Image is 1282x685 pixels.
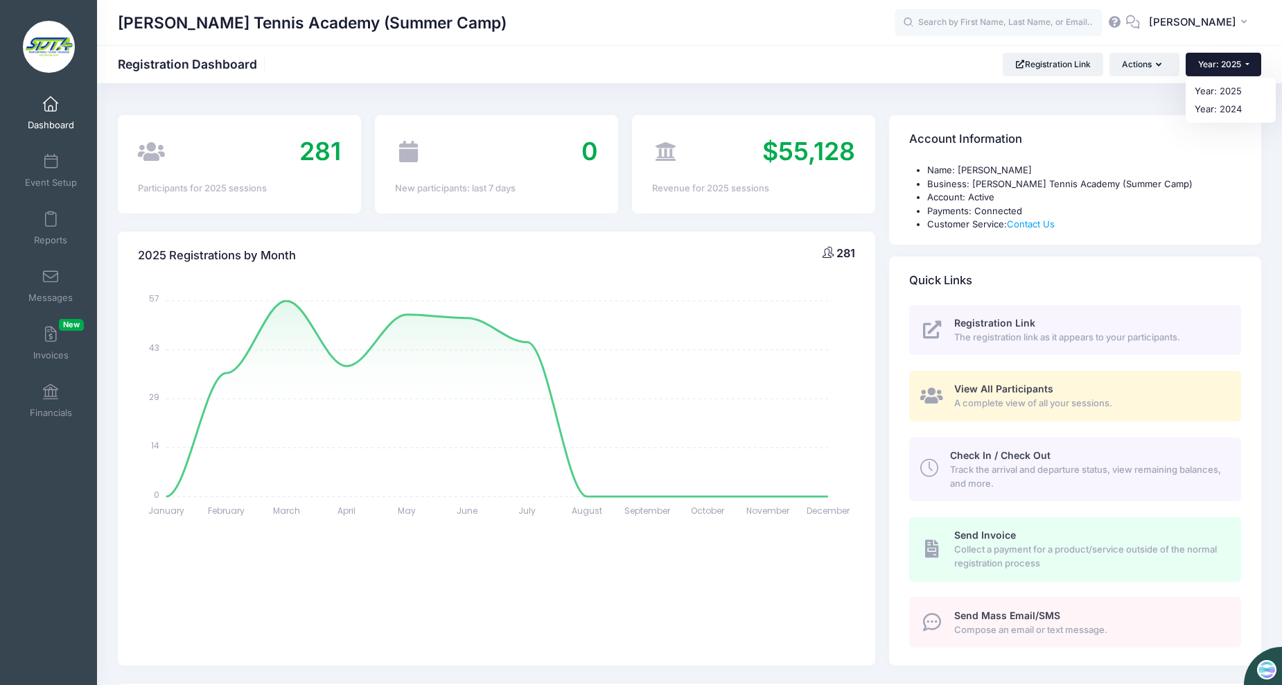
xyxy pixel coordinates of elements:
[18,319,84,367] a: InvoicesNew
[337,505,355,517] tspan: April
[909,437,1240,501] a: Check In / Check Out Track the arrival and departure status, view remaining balances, and more.
[909,120,1022,159] h4: Account Information
[1186,100,1276,118] a: Year: 2024
[572,505,603,517] tspan: August
[138,182,341,196] div: Participants for 2025 sessions
[33,349,69,361] span: Invoices
[138,236,296,275] h4: 2025 Registrations by Month
[927,218,1240,232] li: Customer Service:
[154,488,159,500] tspan: 0
[950,449,1051,461] span: Check In / Check Out
[395,182,598,196] div: New participants: last 7 days
[299,136,341,166] span: 281
[273,505,300,517] tspan: March
[954,543,1225,570] span: Collect a payment for a product/service outside of the normal registration process
[1007,218,1055,229] a: Contact Us
[954,331,1225,345] span: The registration link as it appears to your participants.
[1109,53,1179,76] button: Actions
[59,319,84,331] span: New
[1198,59,1241,69] span: Year: 2025
[149,342,159,354] tspan: 43
[625,505,671,517] tspan: September
[762,136,855,166] span: $55,128
[807,505,850,517] tspan: December
[118,7,507,39] h1: [PERSON_NAME] Tennis Academy (Summer Camp)
[581,136,598,166] span: 0
[18,146,84,195] a: Event Setup
[28,119,74,131] span: Dashboard
[909,261,972,300] h4: Quick Links
[746,505,790,517] tspan: November
[1003,53,1103,76] a: Registration Link
[1149,15,1236,30] span: [PERSON_NAME]
[118,57,269,71] h1: Registration Dashboard
[652,182,855,196] div: Revenue for 2025 sessions
[1186,82,1276,100] a: Year: 2025
[18,261,84,310] a: Messages
[208,505,245,517] tspan: February
[954,529,1016,541] span: Send Invoice
[18,376,84,425] a: Financials
[18,89,84,137] a: Dashboard
[34,234,67,246] span: Reports
[950,463,1225,490] span: Track the arrival and departure status, view remaining balances, and more.
[23,21,75,73] img: Stephen Diaz Tennis Academy (Summer Camp)
[30,407,72,419] span: Financials
[398,505,416,517] tspan: May
[927,191,1240,205] li: Account: Active
[927,164,1240,177] li: Name: [PERSON_NAME]
[954,623,1225,637] span: Compose an email or text message.
[151,440,159,451] tspan: 14
[1186,53,1261,76] button: Year: 2025
[691,505,725,517] tspan: October
[457,505,477,517] tspan: June
[954,609,1060,621] span: Send Mass Email/SMS
[1140,7,1261,39] button: [PERSON_NAME]
[909,305,1240,356] a: Registration Link The registration link as it appears to your participants.
[909,517,1240,581] a: Send Invoice Collect a payment for a product/service outside of the normal registration process
[836,246,855,260] span: 281
[25,177,77,189] span: Event Setup
[909,597,1240,648] a: Send Mass Email/SMS Compose an email or text message.
[909,371,1240,422] a: View All Participants A complete view of all your sessions.
[149,293,159,304] tspan: 57
[518,505,536,517] tspan: July
[927,177,1240,191] li: Business: [PERSON_NAME] Tennis Academy (Summer Camp)
[18,204,84,252] a: Reports
[954,317,1035,329] span: Registration Link
[148,505,184,517] tspan: January
[954,397,1225,410] span: A complete view of all your sessions.
[927,205,1240,218] li: Payments: Connected
[895,9,1103,37] input: Search by First Name, Last Name, or Email...
[954,383,1053,394] span: View All Participants
[28,292,73,304] span: Messages
[149,390,159,402] tspan: 29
